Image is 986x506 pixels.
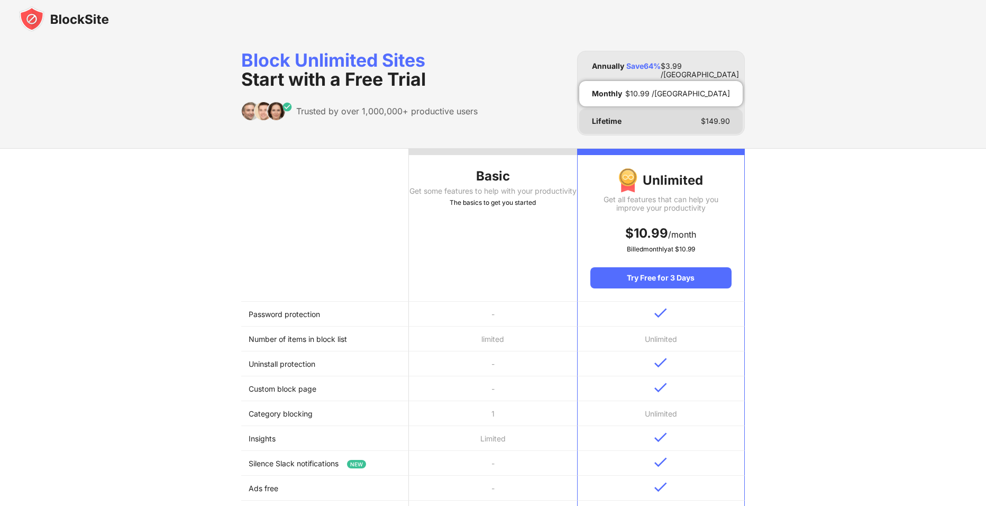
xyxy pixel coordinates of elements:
div: /month [590,225,732,242]
div: Get some features to help with your productivity [409,187,577,195]
div: $ 149.90 [701,117,730,125]
td: - [409,351,577,376]
td: - [409,376,577,401]
td: Category blocking [241,401,409,426]
div: Block Unlimited Sites [241,51,478,89]
td: - [409,476,577,501]
td: limited [409,327,577,351]
td: Silence Slack notifications [241,451,409,476]
img: blocksite-icon-black.svg [19,6,109,32]
img: v-blue.svg [654,482,667,492]
div: The basics to get you started [409,197,577,208]
div: Save 64 % [626,62,661,70]
td: Unlimited [577,401,745,426]
div: $ 10.99 /[GEOGRAPHIC_DATA] [625,89,730,98]
td: Custom block page [241,376,409,401]
td: - [409,302,577,327]
div: Billed monthly at $ 10.99 [590,244,732,255]
img: img-premium-medal [618,168,637,193]
div: Basic [409,168,577,185]
div: Unlimited [590,168,732,193]
div: Monthly [592,89,622,98]
td: 1 [409,401,577,426]
img: v-blue.svg [654,432,667,442]
img: v-blue.svg [654,308,667,318]
img: v-blue.svg [654,358,667,368]
div: Annually [592,62,624,70]
div: Try Free for 3 Days [590,267,732,288]
td: Number of items in block list [241,327,409,351]
td: Insights [241,426,409,451]
td: Limited [409,426,577,451]
td: Ads free [241,476,409,501]
span: $ 10.99 [625,225,668,241]
td: Password protection [241,302,409,327]
td: Unlimited [577,327,745,351]
img: v-blue.svg [654,383,667,393]
span: Start with a Free Trial [241,68,426,90]
div: Trusted by over 1,000,000+ productive users [296,106,478,116]
span: NEW [347,460,366,468]
img: v-blue.svg [654,457,667,467]
td: Uninstall protection [241,351,409,376]
img: trusted-by.svg [241,102,293,121]
div: Get all features that can help you improve your productivity [590,195,732,212]
div: $ 3.99 /[GEOGRAPHIC_DATA] [661,62,739,70]
div: Lifetime [592,117,622,125]
td: - [409,451,577,476]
